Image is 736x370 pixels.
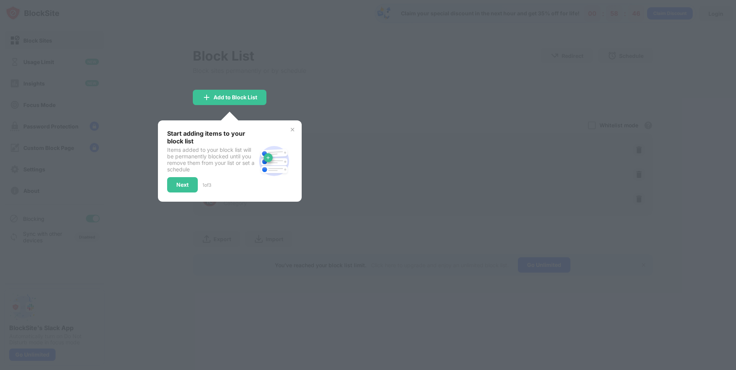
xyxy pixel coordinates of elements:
div: Items added to your block list will be permanently blocked until you remove them from your list o... [167,146,256,173]
img: x-button.svg [289,127,296,133]
div: Start adding items to your block list [167,130,256,145]
img: block-site.svg [256,143,292,179]
div: Add to Block List [214,94,257,100]
div: 1 of 3 [202,182,211,188]
div: Next [176,182,189,188]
